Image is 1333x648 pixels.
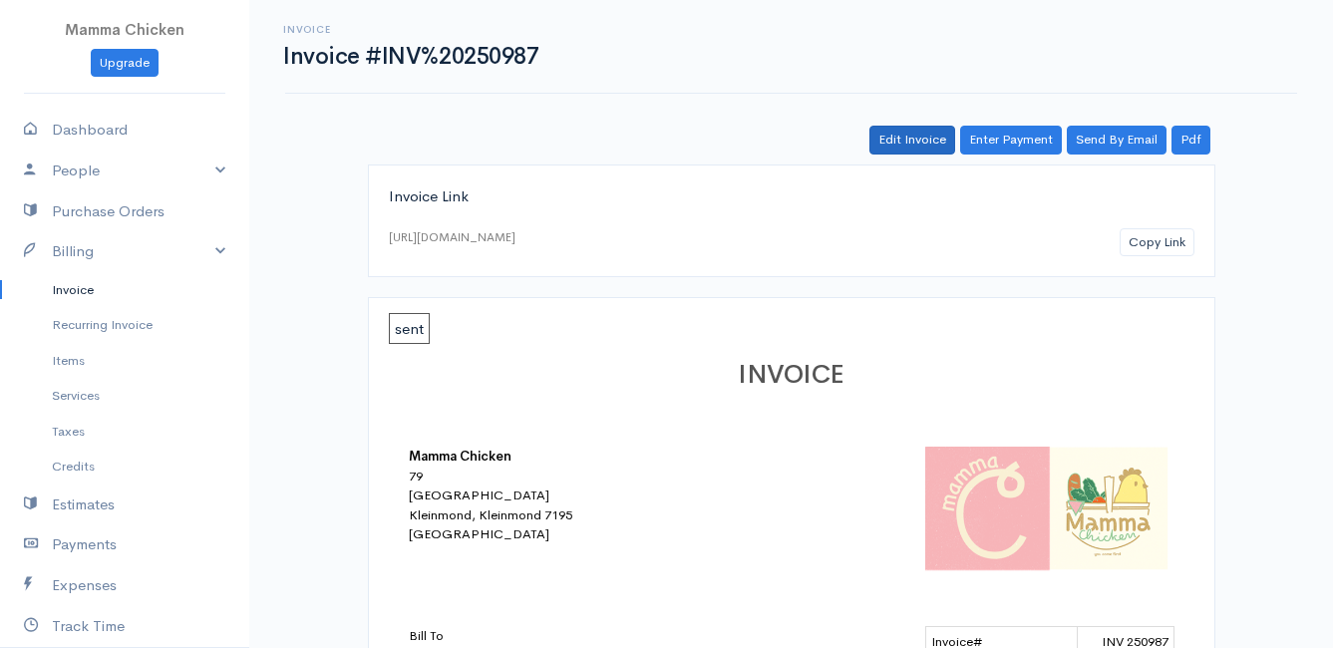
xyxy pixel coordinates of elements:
[925,447,1174,570] img: logo-42320.png
[389,228,515,246] div: [URL][DOMAIN_NAME]
[389,185,1194,208] div: Invoice Link
[283,24,538,35] h6: Invoice
[869,126,955,155] a: Edit Invoice
[409,467,758,544] div: 79 [GEOGRAPHIC_DATA] Kleinmond, Kleinmond 7195 [GEOGRAPHIC_DATA]
[409,626,758,646] p: Bill To
[389,313,430,344] span: sent
[409,361,1174,390] h1: INVOICE
[283,44,538,69] h1: Invoice #INV%20250987
[1171,126,1210,155] a: Pdf
[91,49,159,78] a: Upgrade
[65,20,184,39] span: Mamma Chicken
[1120,228,1194,257] button: Copy Link
[960,126,1062,155] a: Enter Payment
[1067,126,1166,155] a: Send By Email
[409,448,511,465] b: Mamma Chicken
